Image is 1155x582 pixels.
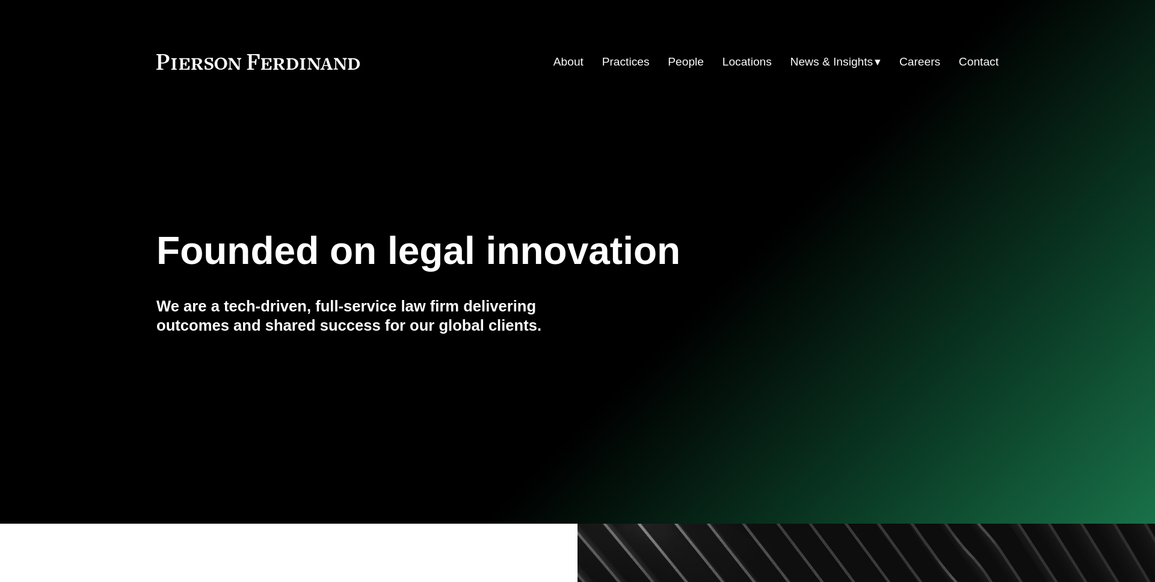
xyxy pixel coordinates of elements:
a: Contact [959,51,999,73]
h1: Founded on legal innovation [156,229,858,273]
a: folder dropdown [790,51,881,73]
a: About [553,51,584,73]
a: Careers [899,51,940,73]
a: Practices [602,51,650,73]
span: News & Insights [790,52,873,73]
a: Locations [722,51,772,73]
a: People [668,51,704,73]
h4: We are a tech-driven, full-service law firm delivering outcomes and shared success for our global... [156,296,577,335]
